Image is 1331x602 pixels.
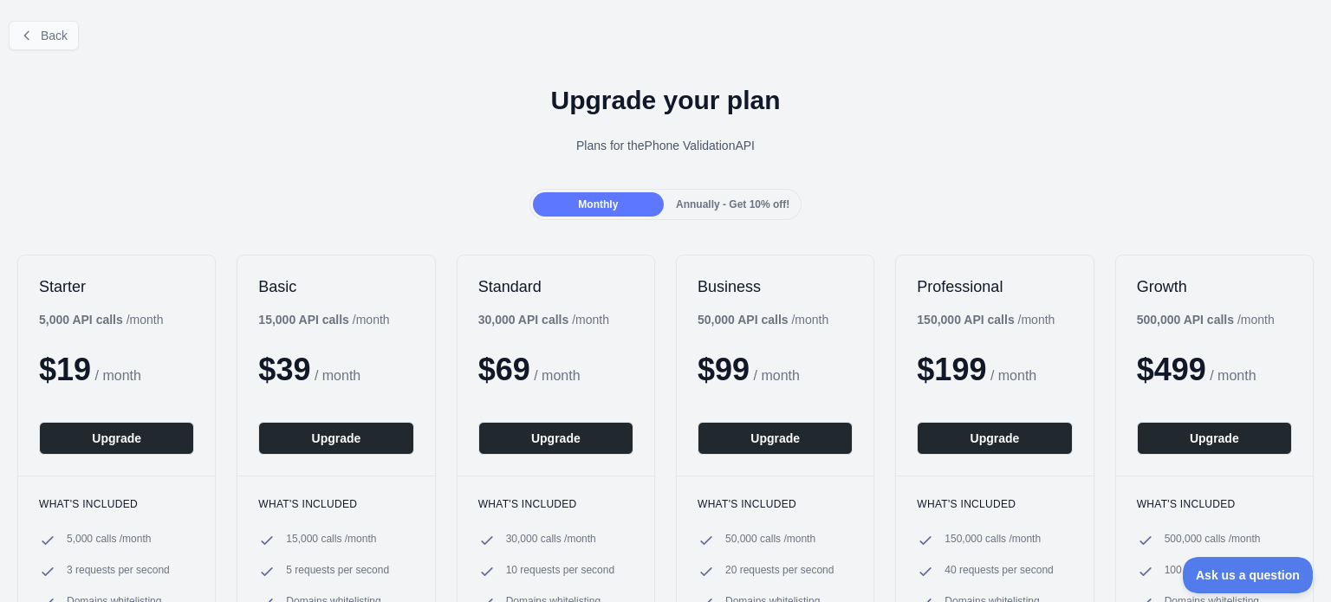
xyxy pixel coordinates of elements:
[1137,311,1275,328] div: / month
[478,313,569,327] b: 30,000 API calls
[478,276,633,297] h2: Standard
[698,313,789,327] b: 50,000 API calls
[917,352,986,387] span: $ 199
[1137,276,1292,297] h2: Growth
[1183,557,1314,593] iframe: Toggle Customer Support
[478,311,609,328] div: / month
[1137,313,1234,327] b: 500,000 API calls
[917,313,1014,327] b: 150,000 API calls
[917,311,1055,328] div: / month
[698,311,828,328] div: / month
[1137,352,1206,387] span: $ 499
[698,352,750,387] span: $ 99
[478,352,530,387] span: $ 69
[917,276,1072,297] h2: Professional
[698,276,853,297] h2: Business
